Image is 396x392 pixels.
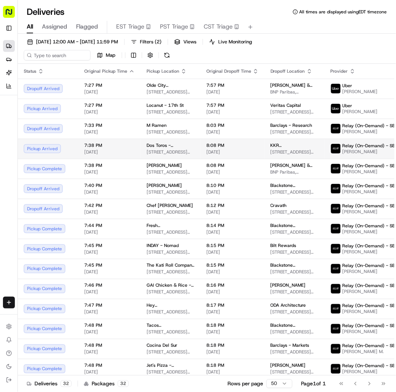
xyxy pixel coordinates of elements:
span: ( 2 ) [155,39,161,45]
span: Dos Toros - [PERSON_NAME] [147,142,194,148]
span: Relay (On-Demand) - SB [343,283,395,289]
span: [DATE] [206,229,259,235]
span: GAI Chicken & Rice - [GEOGRAPHIC_DATA] [147,283,194,289]
button: Map [94,50,119,60]
button: Live Monitoring [206,37,255,47]
span: [DATE] [84,249,135,255]
span: Pylon [74,126,90,131]
span: Uber [343,83,353,89]
span: Live Monitoring [218,39,252,45]
span: 8:17 PM [206,303,259,309]
span: [DATE] [84,229,135,235]
a: Powered byPylon [52,125,90,131]
span: 7:38 PM [84,162,135,168]
img: relay_logo_black.png [331,224,341,234]
span: [STREET_ADDRESS][US_STATE] [271,329,319,335]
span: [PERSON_NAME] [343,109,378,115]
p: Welcome 👋 [7,30,135,42]
span: [DATE] [84,269,135,275]
span: 7:45 PM [84,263,135,269]
span: Olde City Cheesesteaks & Brew - [PERSON_NAME] [147,82,194,88]
span: Veritas Capital [271,102,301,108]
button: Filters(2) [128,37,165,47]
span: Relay (On-Demand) - SB [343,183,395,189]
span: [DATE] [84,309,135,315]
span: Assigned [42,22,67,31]
span: All [27,22,33,31]
span: [DATE] [84,129,135,135]
span: [PERSON_NAME] [343,169,395,175]
span: EST Triage [116,22,144,31]
span: Knowledge Base [15,108,57,115]
span: [STREET_ADDRESS][PERSON_NAME][US_STATE] [271,309,319,315]
span: Relay (On-Demand) - SB [343,323,395,329]
span: 7:46 PM [84,283,135,289]
span: Relay (On-Demand) - SB [343,163,395,169]
span: 7:47 PM [84,303,135,309]
span: [PERSON_NAME] [343,129,395,135]
span: Dropoff Location [271,68,305,74]
span: [STREET_ADDRESS][US_STATE] [147,369,194,375]
span: 7:44 PM [84,223,135,228]
span: Blackstone ([GEOGRAPHIC_DATA]) [271,263,319,269]
span: [STREET_ADDRESS][US_STATE] [147,189,194,195]
span: Pickup Location [147,68,179,74]
button: Views [171,37,200,47]
span: [PERSON_NAME] [147,182,182,188]
span: M Ramen [147,122,167,128]
span: 7:40 PM [84,182,135,188]
span: 7:57 PM [206,82,259,88]
span: [PERSON_NAME] [343,269,395,275]
span: 7:48 PM [84,343,135,349]
span: [STREET_ADDRESS][US_STATE] [271,189,319,195]
span: 8:15 PM [206,243,259,248]
span: 7:42 PM [84,202,135,208]
span: Hey [DEMOGRAPHIC_DATA] [147,303,194,309]
span: ODA Architecture [271,303,306,309]
span: [DATE] [84,89,135,95]
span: 8:16 PM [206,283,259,289]
span: 7:27 PM [84,102,135,108]
span: [STREET_ADDRESS][US_STATE] [271,209,319,215]
span: [STREET_ADDRESS][US_STATE] [147,129,194,135]
span: Blackstone ([GEOGRAPHIC_DATA]) [271,323,319,329]
button: [DATE] 12:00 AM - [DATE] 11:59 PM [24,37,121,47]
span: [PERSON_NAME] & [PERSON_NAME] [271,82,319,88]
span: [STREET_ADDRESS][US_STATE] [147,329,194,335]
span: Cravath [271,202,287,208]
a: 💻API Documentation [60,105,122,118]
span: Views [183,39,196,45]
span: Uber [343,103,353,109]
span: Blackstone ([GEOGRAPHIC_DATA]) [271,223,319,228]
span: [PERSON_NAME] [343,149,395,155]
span: INDAY - Nomad [147,243,179,248]
span: [DATE] [84,369,135,375]
span: [DATE] [84,349,135,355]
span: [PERSON_NAME] [343,309,395,315]
span: Tacos [GEOGRAPHIC_DATA] [147,323,194,329]
img: uber-new-logo.jpeg [331,84,341,93]
span: [STREET_ADDRESS][US_STATE] [271,129,319,135]
span: [STREET_ADDRESS][US_STATE] [147,149,194,155]
img: uber-new-logo.jpeg [331,104,341,113]
input: Type to search [24,50,91,60]
span: 7:48 PM [84,363,135,369]
span: Map [106,52,115,59]
span: [DATE] [84,169,135,175]
span: Relay (On-Demand) - SB [343,363,395,369]
span: BNP Paribas, [STREET_ADDRESS][US_STATE] [271,169,319,175]
span: [STREET_ADDRESS][US_STATE] [147,349,194,355]
span: [PERSON_NAME] [343,289,395,295]
span: PST Triage [160,22,188,31]
span: [PERSON_NAME] [343,249,395,255]
img: relay_logo_black.png [331,144,341,154]
img: relay_logo_black.png [331,164,341,174]
div: Page 1 of 1 [301,380,326,388]
span: Relay (On-Demand) - SB [343,243,395,249]
span: [STREET_ADDRESS][US_STATE] [147,169,194,175]
span: [STREET_ADDRESS][US_STATE] [147,109,194,115]
img: relay_logo_black.png [331,364,341,374]
span: Relay (On-Demand) - SB [343,303,395,309]
span: [DATE] [206,109,259,115]
span: 7:38 PM [84,142,135,148]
